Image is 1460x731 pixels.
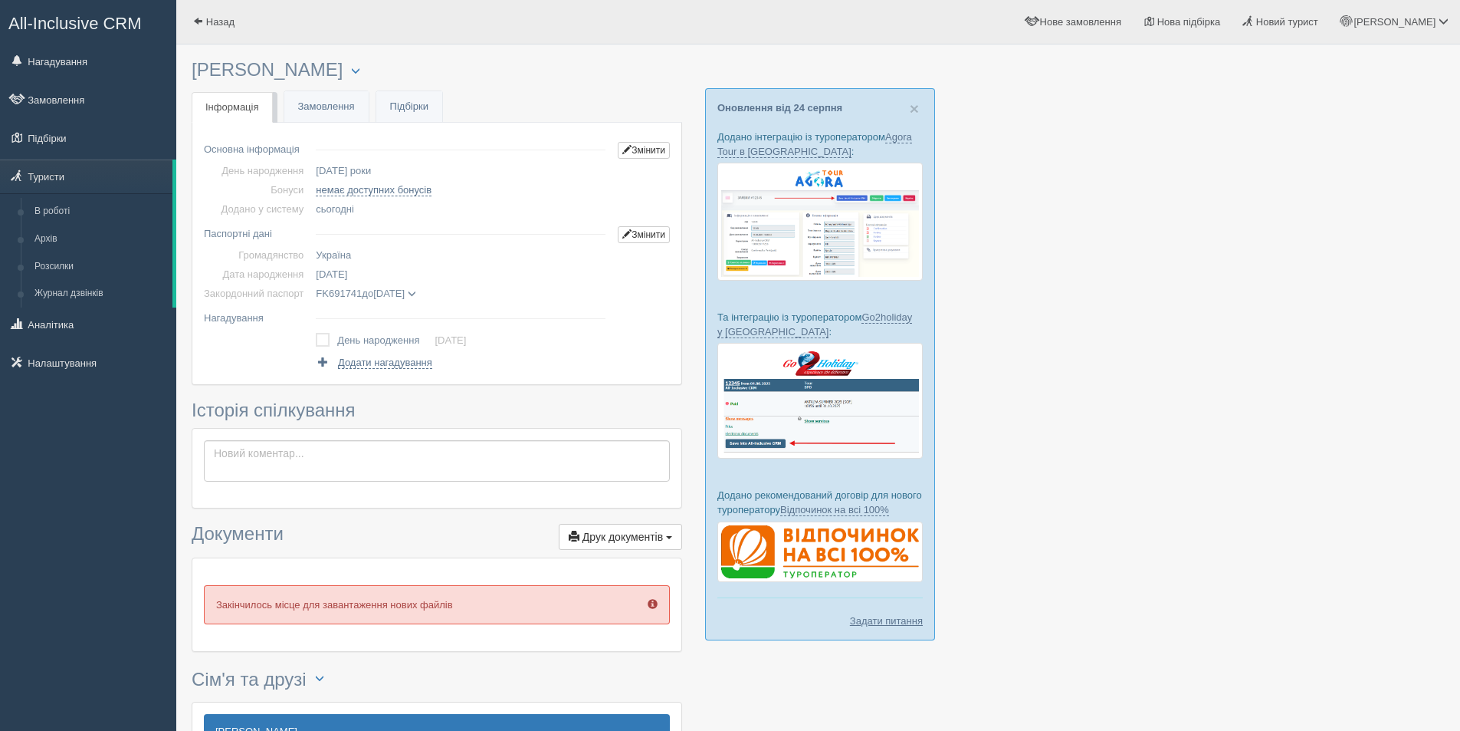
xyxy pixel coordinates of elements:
a: Змінити [618,142,670,159]
p: Додано рекомендований договір для нового туроператору [717,488,923,517]
span: × [910,100,919,117]
p: Додано інтеграцію із туроператором : [717,130,923,159]
span: FK691741 [316,288,362,299]
td: Закордонний паспорт [204,284,310,303]
a: немає доступних бонусів [316,184,431,196]
h3: Історія спілкування [192,400,682,420]
td: Додано у систему [204,199,310,219]
a: Agora Tour в [GEOGRAPHIC_DATA] [717,131,912,158]
a: [DATE] [435,334,466,346]
span: [PERSON_NAME] [1353,16,1435,28]
span: [DATE] [316,268,347,280]
p: Та інтеграцію із туроператором : [717,310,923,339]
a: Замовлення [284,91,369,123]
p: Закінчилось місце для завантаження нових файлів [204,585,670,624]
a: All-Inclusive CRM [1,1,176,43]
h3: [PERSON_NAME] [192,60,682,81]
span: до [316,288,415,299]
a: Архів [28,226,172,253]
td: Паспортні дані [204,219,310,245]
td: Громадянство [204,245,310,265]
span: All-Inclusive CRM [8,14,142,33]
a: Змінити [618,226,670,243]
td: День народження [337,330,435,351]
img: %D0%B4%D0%BE%D0%B3%D0%BE%D0%B2%D1%96%D1%80-%D0%B2%D1%96%D0%B4%D0%BF%D0%BE%D1%87%D0%B8%D0%BD%D0%BE... [717,522,923,583]
td: Дата народження [204,265,310,284]
td: Україна [310,245,612,265]
img: agora-tour-%D0%B7%D0%B0%D1%8F%D0%B2%D0%BA%D0%B8-%D1%81%D1%80%D0%BC-%D0%B4%D0%BB%D1%8F-%D1%82%D1%8... [717,163,923,280]
a: Розсилки [28,253,172,281]
span: Новий турист [1256,16,1318,28]
a: Підбірки [376,91,442,123]
span: Додати нагадування [338,357,432,369]
td: Бонуси [204,180,310,199]
span: Друк документів [582,531,663,543]
button: Close [910,100,919,117]
span: [DATE] [373,288,405,299]
a: Go2holiday у [GEOGRAPHIC_DATA] [717,311,912,338]
td: День народження [204,161,310,180]
td: Основна інформація [204,134,310,161]
a: В роботі [28,198,172,226]
a: Журнал дзвінків [28,280,172,308]
a: Відпочинок на всі 100% [780,504,889,516]
a: Оновлення від 24 серпня [717,102,842,114]
a: Додати нагадування [316,355,431,370]
span: Інформація [205,101,259,113]
td: [DATE] роки [310,161,612,180]
td: Нагадування [204,303,310,328]
a: Інформація [192,92,273,123]
a: Задати питання [850,614,923,628]
span: Нове замовлення [1040,16,1121,28]
span: Назад [206,16,235,28]
h3: Документи [192,524,682,550]
span: Нова підбірка [1157,16,1221,28]
span: сьогодні [316,203,354,215]
h3: Сім'я та друзі [192,667,682,694]
img: go2holiday-bookings-crm-for-travel-agency.png [717,343,923,459]
button: Друк документів [559,524,682,550]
